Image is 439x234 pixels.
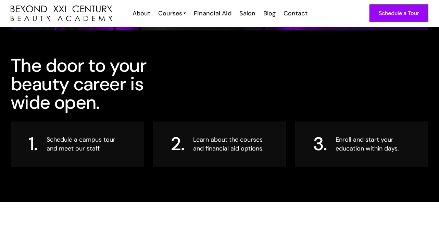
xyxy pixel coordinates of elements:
[235,9,259,18] a: Salon
[284,9,308,18] div: Contact
[28,135,38,153] div: 1.
[11,56,180,112] h3: The door to your beauty career is wide open.
[379,9,419,18] div: Schedule a Tour
[158,9,186,18] a: Courses
[336,135,411,153] div: Enroll and start your education within days.
[263,9,276,18] div: Blog
[47,135,126,153] div: Schedule a campus tour and meet our staff.
[194,9,231,18] div: Financial Aid
[189,9,235,18] a: Financial Aid
[369,4,428,22] a: Schedule a Tour
[313,135,327,153] div: 3.
[128,9,154,18] a: About
[11,5,112,22] img: beyond 21st century beauty academy logo
[171,135,184,153] div: 2.
[239,9,255,18] div: Salon
[11,5,112,22] a: home
[259,9,279,18] a: Blog
[279,9,311,18] a: Contact
[133,9,150,18] div: About
[158,9,182,18] div: Courses
[193,135,268,153] div: Learn about the courses and financial aid options.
